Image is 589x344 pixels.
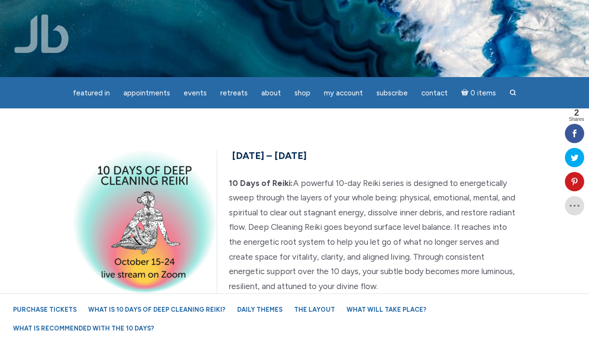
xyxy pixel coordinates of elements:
a: Appointments [118,84,176,103]
span: My Account [324,89,363,97]
span: Events [184,89,207,97]
span: featured in [73,89,110,97]
a: My Account [318,84,369,103]
span: 0 items [470,90,496,97]
a: Subscribe [371,84,414,103]
a: Shop [289,84,316,103]
span: Retreats [220,89,248,97]
a: Contact [415,84,454,103]
a: What is 10 Days of Deep Cleaning Reiki? [83,301,230,318]
span: Shares [569,117,584,122]
span: 2 [569,108,584,117]
i: Cart [461,89,470,97]
span: Shop [294,89,310,97]
a: featured in [67,84,116,103]
a: About [255,84,287,103]
a: Cart0 items [455,83,502,103]
span: Contact [421,89,448,97]
a: Retreats [214,84,254,103]
span: About [261,89,281,97]
strong: 10 Days of Reiki: [229,178,293,188]
img: Jamie Butler. The Everyday Medium [14,14,69,53]
span: Subscribe [376,89,408,97]
a: Daily Themes [232,301,287,318]
a: What is recommended with the 10 Days? [8,320,159,337]
span: Appointments [123,89,170,97]
a: Events [178,84,213,103]
a: The Layout [289,301,340,318]
span: [DATE] – [DATE] [232,150,307,161]
a: What will take place? [342,301,431,318]
p: A powerful 10-day Reiki series is designed to energetically sweep through the layers of your whol... [73,176,516,294]
a: Purchase Tickets [8,301,81,318]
